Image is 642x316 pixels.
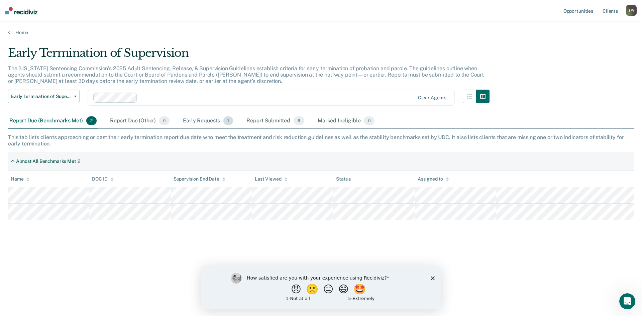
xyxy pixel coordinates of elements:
div: Almost All Benchmarks Met2 [8,156,83,167]
div: Early Requests1 [182,114,234,128]
div: Supervision End Date [174,176,225,182]
button: SW [626,5,637,16]
div: Report Due (Other)0 [109,114,171,128]
iframe: Survey by Kim from Recidiviz [201,266,441,309]
div: This tab lists clients approaching or past their early termination report due date who meet the t... [8,134,634,147]
div: DOC ID [92,176,113,182]
img: Recidiviz [5,7,37,14]
span: 2 [86,116,97,125]
p: The [US_STATE] Sentencing Commission’s 2025 Adult Sentencing, Release, & Supervision Guidelines e... [8,65,484,84]
div: 2 [78,159,80,164]
button: Early Termination of Supervision [8,90,80,103]
div: Last Viewed [255,176,287,182]
div: Report Due (Benchmarks Met)2 [8,114,98,128]
div: Assigned to [418,176,449,182]
a: Home [8,29,634,35]
div: Status [336,176,350,182]
span: 1 [223,116,233,125]
span: 0 [364,116,374,125]
iframe: Intercom live chat [619,293,635,309]
div: Clear agents [418,95,446,101]
div: S W [626,5,637,16]
span: Early Termination of Supervision [11,94,71,99]
div: Early Termination of Supervision [8,46,490,65]
div: Name [11,176,29,182]
div: Almost All Benchmarks Met [16,159,76,164]
span: 6 [294,116,304,125]
span: 0 [159,116,170,125]
div: Marked Ineligible0 [316,114,376,128]
div: Report Submitted6 [245,114,306,128]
